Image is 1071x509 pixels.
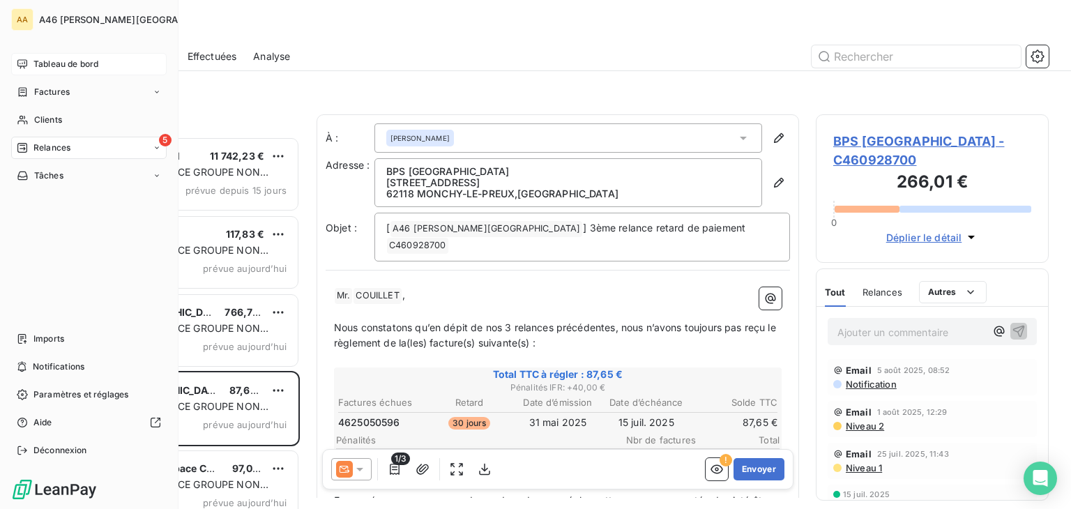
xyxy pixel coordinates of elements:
[602,415,690,430] td: 15 juil. 2025
[877,366,950,374] span: 5 août 2025, 08:52
[387,238,448,254] span: C460928700
[844,379,897,390] span: Notification
[515,395,602,410] th: Date d’émission
[846,448,872,459] span: Email
[253,50,290,63] span: Analyse
[203,497,287,508] span: prévue aujourd’hui
[831,217,837,228] span: 0
[100,244,268,270] span: PLAN DE RELANCE GROUPE NON AUTOMATIQUE
[225,306,268,318] span: 766,70 €
[691,415,778,430] td: 87,65 €
[882,229,983,245] button: Déplier le détail
[844,462,882,473] span: Niveau 1
[833,132,1031,169] span: BPS [GEOGRAPHIC_DATA] - C460928700
[11,53,167,75] a: Tableau de bord
[11,137,167,159] a: 5Relances
[696,434,780,446] span: Total
[203,419,287,430] span: prévue aujourd’hui
[612,434,696,446] span: Nbr de factures
[334,321,779,349] span: Nous constatons qu’en dépit de nos 3 relances précédentes, nous n’avons toujours pas reçu le règl...
[11,109,167,131] a: Clients
[825,287,846,298] span: Tout
[203,263,287,274] span: prévue aujourd’hui
[846,365,872,376] span: Email
[863,287,902,298] span: Relances
[210,150,264,162] span: 11 742,23 €
[844,420,884,432] span: Niveau 2
[336,381,780,394] span: Pénalités IFR : + 40,00 €
[11,328,167,350] a: Imports
[159,134,172,146] span: 5
[691,395,778,410] th: Solde TTC
[33,333,64,345] span: Imports
[226,228,264,240] span: 117,83 €
[67,137,300,509] div: grid
[100,400,268,426] span: PLAN DE RELANCE GROUPE NON AUTOMATIQUE
[515,415,602,430] td: 31 mai 2025
[390,221,582,237] span: A46 [PERSON_NAME][GEOGRAPHIC_DATA]
[39,14,231,25] span: A46 [PERSON_NAME][GEOGRAPHIC_DATA]
[402,289,405,301] span: ,
[833,169,1031,197] h3: 266,01 €
[354,288,401,304] span: COUILLET
[391,453,410,465] span: 1/3
[33,444,87,457] span: Déconnexion
[34,86,70,98] span: Factures
[33,416,52,429] span: Aide
[326,159,370,171] span: Adresse :
[100,166,268,192] span: PLAN DE RELANCE GROUPE NON AUTOMATIQUE
[583,222,745,234] span: ] 3ème relance retard de paiement
[11,478,98,501] img: Logo LeanPay
[188,50,237,63] span: Effectuées
[386,177,750,188] p: [STREET_ADDRESS]
[229,384,266,396] span: 87,65 €
[812,45,1021,68] input: Rechercher
[34,169,63,182] span: Tâches
[11,383,167,406] a: Paramètres et réglages
[335,288,352,304] span: Mr.
[33,142,70,154] span: Relances
[1024,462,1057,495] div: Open Intercom Messenger
[232,462,268,474] span: 97,08 €
[33,360,84,373] span: Notifications
[602,395,690,410] th: Date d’échéance
[338,416,400,430] span: 4625050596
[34,114,62,126] span: Clients
[886,230,962,245] span: Déplier le détail
[11,411,167,434] a: Aide
[877,408,948,416] span: 1 août 2025, 12:29
[426,395,513,410] th: Retard
[843,490,890,499] span: 15 juil. 2025
[336,367,780,381] span: Total TTC à régler : 87,65 €
[326,222,357,234] span: Objet :
[386,166,750,177] p: BPS [GEOGRAPHIC_DATA]
[185,185,287,196] span: prévue depuis 15 jours
[326,131,374,145] label: À :
[846,407,872,418] span: Email
[11,81,167,103] a: Factures
[336,434,612,446] span: Pénalités
[734,458,784,480] button: Envoyer
[33,58,98,70] span: Tableau de bord
[100,478,268,504] span: PLAN DE RELANCE GROUPE NON AUTOMATIQUE
[11,8,33,31] div: AA
[390,133,450,143] span: [PERSON_NAME]
[33,388,128,401] span: Paramètres et réglages
[877,450,949,458] span: 25 juil. 2025, 11:43
[203,341,287,352] span: prévue aujourd’hui
[448,417,490,430] span: 30 jours
[386,188,750,199] p: 62118 MONCHY-LE-PREUX , [GEOGRAPHIC_DATA]
[11,165,167,187] a: Tâches
[386,222,390,234] span: [
[337,395,425,410] th: Factures échues
[100,322,268,348] span: PLAN DE RELANCE GROUPE NON AUTOMATIQUE
[919,281,987,303] button: Autres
